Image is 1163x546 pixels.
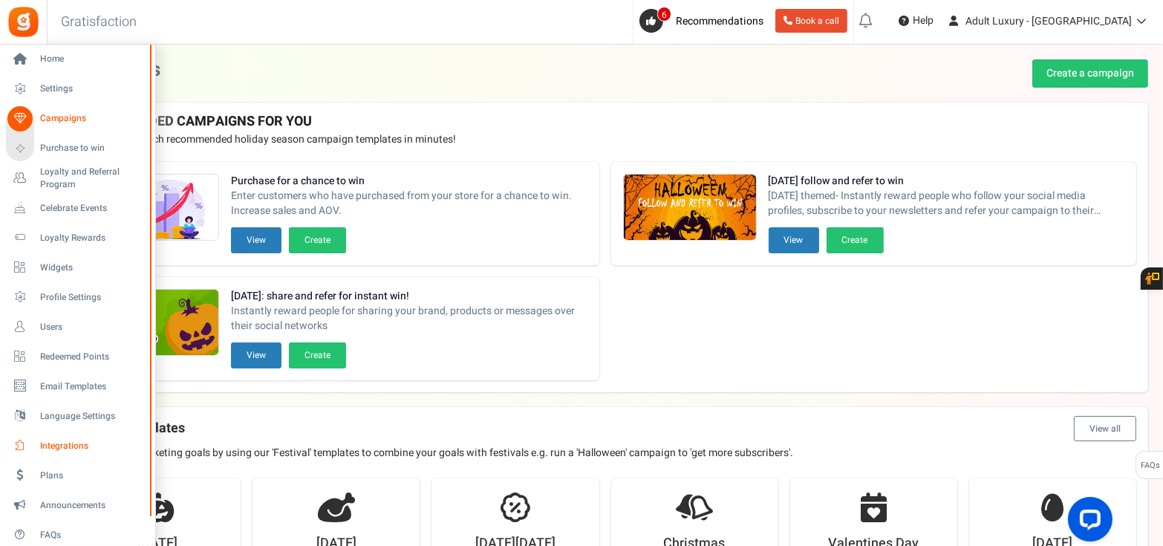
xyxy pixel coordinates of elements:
img: Recommended Campaigns [624,175,756,241]
a: Profile Settings [6,285,149,310]
a: Users [6,314,149,339]
span: Language Settings [40,410,144,423]
h3: Gratisfaction [45,7,153,37]
span: Help [909,13,934,28]
h4: Festival templates [74,416,1136,441]
span: Users [40,321,144,334]
a: Widgets [6,255,149,280]
span: Purchase to win [40,142,144,155]
a: Book a call [775,9,847,33]
span: Recommendations [676,13,763,29]
span: [DATE] themed- Instantly reward people who follow your social media profiles, subscribe to your n... [769,189,1125,218]
p: Achieve your marketing goals by using our 'Festival' templates to combine your goals with festiva... [74,446,1136,461]
a: Integrations [6,433,149,458]
p: Preview and launch recommended holiday season campaign templates in minutes! [74,132,1136,147]
a: Redeemed Points [6,344,149,369]
span: Widgets [40,261,144,274]
a: Help [893,9,939,33]
h4: RECOMMENDED CAMPAIGNS FOR YOU [74,114,1136,129]
a: Loyalty and Referral Program [6,166,149,191]
strong: [DATE] follow and refer to win [769,174,1125,189]
span: Profile Settings [40,291,144,304]
span: 6 [657,7,671,22]
button: Create [289,227,346,253]
span: FAQs [1140,452,1160,480]
a: Create a campaign [1032,59,1148,88]
a: Language Settings [6,403,149,429]
button: View all [1074,416,1136,441]
span: Redeemed Points [40,351,144,363]
span: Celebrate Events [40,202,144,215]
span: Loyalty and Referral Program [40,166,149,191]
span: Instantly reward people for sharing your brand, products or messages over their social networks [231,304,587,334]
span: Enter customers who have purchased from your store for a chance to win. Increase sales and AOV. [231,189,587,218]
img: Gratisfaction [7,5,40,39]
a: Loyalty Rewards [6,225,149,250]
a: 6 Recommendations [639,9,769,33]
button: View [769,227,819,253]
a: Campaigns [6,106,149,131]
button: Create [827,227,884,253]
strong: Purchase for a chance to win [231,174,587,189]
button: Create [289,342,346,368]
span: Home [40,53,144,65]
span: Adult Luxury - [GEOGRAPHIC_DATA] [965,13,1132,29]
a: Settings [6,77,149,102]
a: Celebrate Events [6,195,149,221]
strong: [DATE]: share and refer for instant win! [231,289,587,304]
a: Purchase to win [6,136,149,161]
span: Campaigns [40,112,144,125]
button: View [231,342,281,368]
span: Plans [40,469,144,482]
button: View [231,227,281,253]
span: Announcements [40,499,144,512]
span: FAQs [40,529,144,542]
span: Settings [40,82,144,95]
a: Email Templates [6,374,149,399]
a: Plans [6,463,149,488]
a: Announcements [6,493,149,518]
span: Loyalty Rewards [40,232,144,244]
span: Email Templates [40,380,144,393]
a: Home [6,47,149,72]
span: Integrations [40,440,144,452]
